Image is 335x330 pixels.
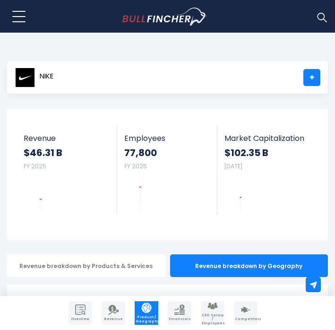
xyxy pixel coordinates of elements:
[24,134,110,143] span: Revenue
[40,72,53,80] span: NIKE
[217,125,318,215] a: Market Capitalization $102.35 B [DATE]
[136,315,157,323] span: Product / Geography
[124,162,147,170] small: FY 2025
[224,162,242,170] small: [DATE]
[234,301,258,325] a: Company Competitors
[201,301,224,325] a: Company Employees
[224,134,310,143] span: Market Capitalization
[17,125,117,215] a: Revenue $46.31 B FY 2025
[135,301,158,325] a: Company Product/Geography
[15,69,54,86] a: NIKE
[24,147,110,159] strong: $46.31 B
[102,301,125,325] a: Company Revenue
[69,301,92,325] a: Company Overview
[168,301,191,325] a: Company Financials
[7,254,165,277] div: Revenue breakdown by Products & Services
[224,147,310,159] strong: $102.35 B
[303,69,320,86] a: +
[122,8,207,26] img: Bullfincher logo
[24,162,46,170] small: FY 2025
[122,8,224,26] a: Go to homepage
[117,125,217,215] a: Employees 77,800 FY 2025
[103,317,124,321] span: Revenue
[169,317,190,321] span: Financials
[69,317,91,321] span: Overview
[235,317,257,321] span: Competitors
[15,68,35,87] img: NKE logo
[202,313,223,325] span: CEO Salary / Employees
[124,147,210,159] strong: 77,800
[170,254,328,277] div: Revenue breakdown by Geography
[124,134,210,143] span: Employees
